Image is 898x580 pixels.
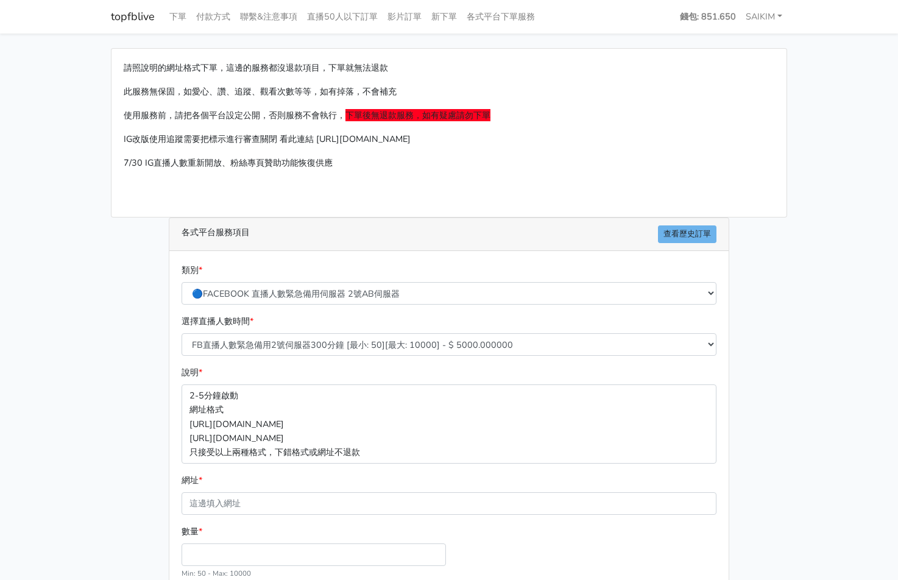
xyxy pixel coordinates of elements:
p: 此服務無保固，如愛心、讚、追蹤、觀看次數等等，如有掉落，不會補充 [124,85,774,99]
a: SAIKIM [741,5,787,29]
a: 新下單 [426,5,462,29]
a: 影片訂單 [383,5,426,29]
input: 這邊填入網址 [182,492,716,515]
a: 各式平台下單服務 [462,5,540,29]
p: 7/30 IG直播人數重新開放、粉絲專頁贊助功能恢復供應 [124,156,774,170]
span: 下單後無退款服務，如有疑慮請勿下單 [345,109,490,121]
label: 網址 [182,473,202,487]
a: topfblive [111,5,155,29]
small: Min: 50 - Max: 10000 [182,568,251,578]
p: 請照說明的網址格式下單，這邊的服務都沒退款項目，下單就無法退款 [124,61,774,75]
a: 付款方式 [191,5,235,29]
p: 使用服務前，請把各個平台設定公開，否則服務不會執行， [124,108,774,122]
label: 說明 [182,366,202,380]
p: 2-5分鐘啟動 網址格式 [URL][DOMAIN_NAME] [URL][DOMAIN_NAME] 只接受以上兩種格式，下錯格式或網址不退款 [182,384,716,463]
strong: 錢包: 851.650 [680,10,736,23]
a: 錢包: 851.650 [675,5,741,29]
a: 查看歷史訂單 [658,225,716,243]
a: 下單 [164,5,191,29]
p: IG改版使用追蹤需要把標示進行審查關閉 看此連結 [URL][DOMAIN_NAME] [124,132,774,146]
a: 直播50人以下訂單 [302,5,383,29]
a: 聯繫&注意事項 [235,5,302,29]
label: 選擇直播人數時間 [182,314,253,328]
div: 各式平台服務項目 [169,218,729,251]
label: 數量 [182,525,202,539]
label: 類別 [182,263,202,277]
